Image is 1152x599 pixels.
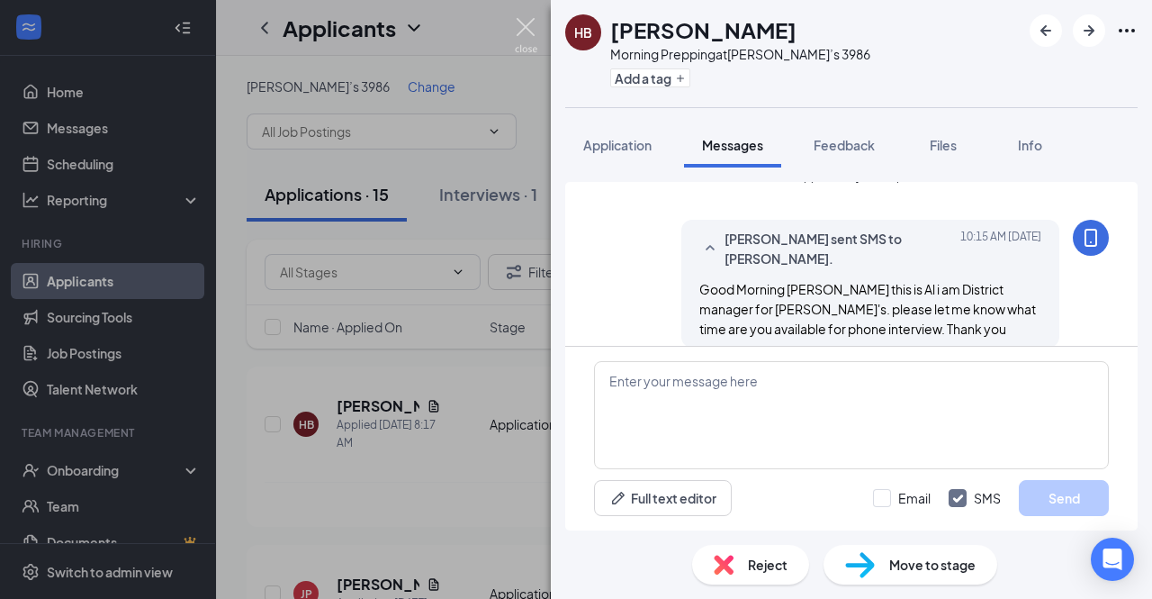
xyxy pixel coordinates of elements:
[699,281,1036,337] span: Good Morning [PERSON_NAME] this is Al i am District manager for [PERSON_NAME]'s. please let me kn...
[930,137,957,153] span: Files
[594,480,732,516] button: Full text editorPen
[702,137,763,153] span: Messages
[1030,14,1062,47] button: ArrowLeftNew
[1018,137,1042,153] span: Info
[1019,480,1109,516] button: Send
[610,68,690,87] button: PlusAdd a tag
[960,229,1041,268] span: [DATE] 10:15 AM
[748,555,787,575] span: Reject
[1080,227,1102,249] svg: MobileSms
[889,555,976,575] span: Move to stage
[1078,20,1100,41] svg: ArrowRight
[610,45,870,63] div: Morning Prepping at [PERSON_NAME]’s 3986
[574,23,592,41] div: HB
[1116,20,1138,41] svg: Ellipses
[675,73,686,84] svg: Plus
[699,238,721,259] svg: SmallChevronUp
[1091,538,1134,581] div: Open Intercom Messenger
[609,489,627,507] svg: Pen
[1035,20,1057,41] svg: ArrowLeftNew
[724,229,960,268] span: [PERSON_NAME] sent SMS to [PERSON_NAME].
[610,14,796,45] h1: [PERSON_NAME]
[583,137,652,153] span: Application
[814,137,875,153] span: Feedback
[1073,14,1105,47] button: ArrowRight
